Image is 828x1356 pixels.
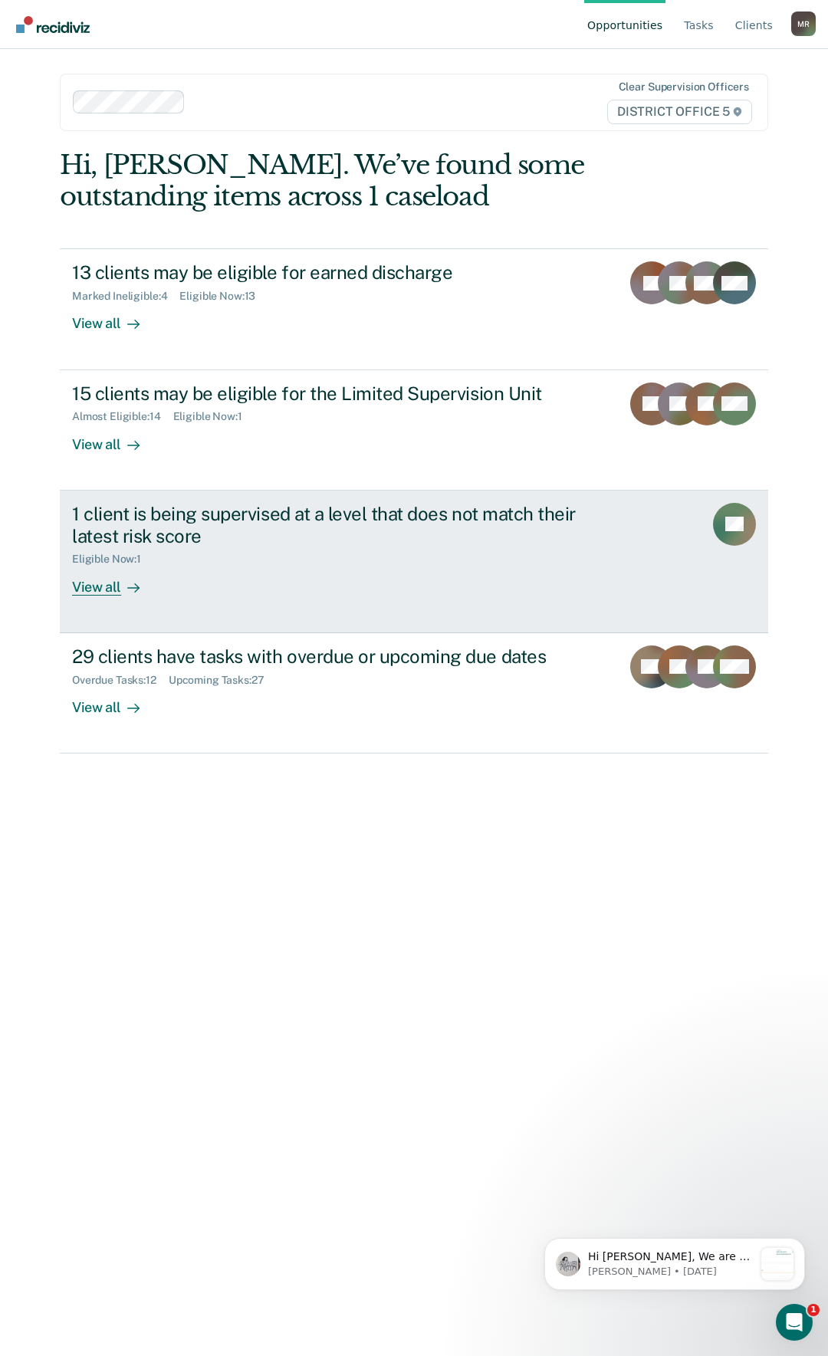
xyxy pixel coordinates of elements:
img: Recidiviz [16,16,90,33]
a: 15 clients may be eligible for the Limited Supervision UnitAlmost Eligible:14Eligible Now:1View all [60,370,768,491]
a: 13 clients may be eligible for earned dischargeMarked Ineligible:4Eligible Now:13View all [60,248,768,369]
div: 13 clients may be eligible for earned discharge [72,261,609,284]
div: Marked Ineligible : 4 [72,290,179,303]
div: Clear supervision officers [619,80,749,94]
div: Eligible Now : 13 [179,290,268,303]
div: M R [791,11,816,36]
div: View all [72,303,158,333]
div: View all [72,423,158,453]
span: DISTRICT OFFICE 5 [607,100,752,124]
a: 29 clients have tasks with overdue or upcoming due datesOverdue Tasks:12Upcoming Tasks:27View all [60,633,768,754]
button: Profile dropdown button [791,11,816,36]
div: Eligible Now : 1 [173,410,255,423]
span: Hi [PERSON_NAME], We are so excited to announce a brand new feature: AI case note search! 📣 Findi... [67,43,232,436]
p: Message from Kim, sent 2w ago [67,57,232,71]
div: 15 clients may be eligible for the Limited Supervision Unit [72,383,609,405]
div: Upcoming Tasks : 27 [169,674,277,687]
div: View all [72,566,158,596]
div: Eligible Now : 1 [72,553,153,566]
span: 1 [807,1304,820,1316]
div: 1 client is being supervised at a level that does not match their latest risk score [72,503,610,547]
div: Hi, [PERSON_NAME]. We’ve found some outstanding items across 1 caseload [60,149,626,212]
div: 29 clients have tasks with overdue or upcoming due dates [72,645,609,668]
iframe: Intercom live chat [776,1304,813,1341]
a: 1 client is being supervised at a level that does not match their latest risk scoreEligible Now:1... [60,491,768,633]
div: View all [72,686,158,716]
iframe: Intercom notifications message [521,1207,828,1315]
div: Overdue Tasks : 12 [72,674,169,687]
div: Almost Eligible : 14 [72,410,173,423]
